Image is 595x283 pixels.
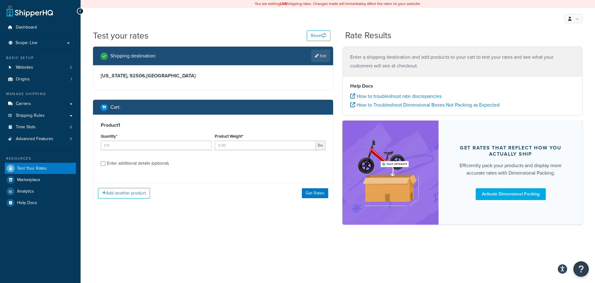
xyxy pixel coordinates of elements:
[5,156,76,161] div: Resources
[98,188,150,199] button: Add another product
[215,141,316,150] input: 0.00
[350,93,442,100] a: How to troubleshoot rate discrepancies
[16,101,31,107] span: Carriers
[15,40,37,46] span: Scope: Live
[5,98,76,110] a: Carriers
[5,74,76,85] a: Origins1
[311,50,330,62] a: Edit
[16,65,33,70] span: Websites
[350,101,500,108] a: How to Troubleshoot Dimensional Boxes Not Packing as Expected
[5,174,76,185] a: Marketplace
[101,161,105,166] input: Enter additional details (optional)
[307,30,330,41] button: Reset
[453,145,568,157] div: Get rates that reflect how you actually ship
[70,136,72,142] span: 3
[5,62,76,73] li: Websites
[101,73,325,79] h3: [US_STATE], 92506 , [GEOGRAPHIC_DATA]
[345,31,391,40] h2: Rate Results
[5,163,76,174] a: Test Your Rates
[16,25,37,30] span: Dashboard
[71,77,72,82] span: 1
[107,159,169,168] div: Enter additional details (optional)
[16,125,36,130] span: Time Slots
[5,62,76,73] a: Websites2
[16,113,45,118] span: Shipping Rules
[70,125,72,130] span: 0
[5,197,76,208] a: Help Docs
[93,30,148,42] h1: Test your rates
[5,110,76,121] a: Shipping Rules
[110,53,156,59] h2: Shipping destination :
[5,133,76,145] a: Advanced Features3
[5,55,76,61] div: Basic Setup
[70,65,72,70] span: 2
[5,74,76,85] li: Origins
[17,177,40,183] span: Marketplace
[352,130,429,215] img: feature-image-dim-d40ad3071a2b3c8e08177464837368e35600d3c5e73b18a22c1e4bb210dc32ac.png
[5,121,76,133] li: Time Slots
[17,166,47,171] span: Test Your Rates
[280,1,287,7] b: LIVE
[573,261,589,277] button: Open Resource Center
[5,121,76,133] a: Time Slots0
[17,200,37,206] span: Help Docs
[101,122,325,128] h3: Product 1
[350,53,575,70] p: Enter a shipping destination and add products to your cart to test your rates and see what your c...
[5,186,76,197] a: Analytics
[101,141,212,150] input: 0.0
[17,189,34,194] span: Analytics
[215,134,243,139] label: Product Weight*
[302,188,328,198] button: Get Rates
[5,22,76,33] a: Dashboard
[5,91,76,97] div: Manage Shipping
[316,141,325,150] span: lbs
[110,104,121,110] h2: Cart :
[16,77,30,82] span: Origins
[101,134,117,139] label: Quantity*
[5,133,76,145] li: Advanced Features
[350,82,575,90] h4: Help Docs
[453,162,568,177] div: Efficiently pack your products and display more accurate rates with Dimensional Packing.
[476,188,546,200] a: Activate Dimensional Packing
[16,136,53,142] span: Advanced Features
